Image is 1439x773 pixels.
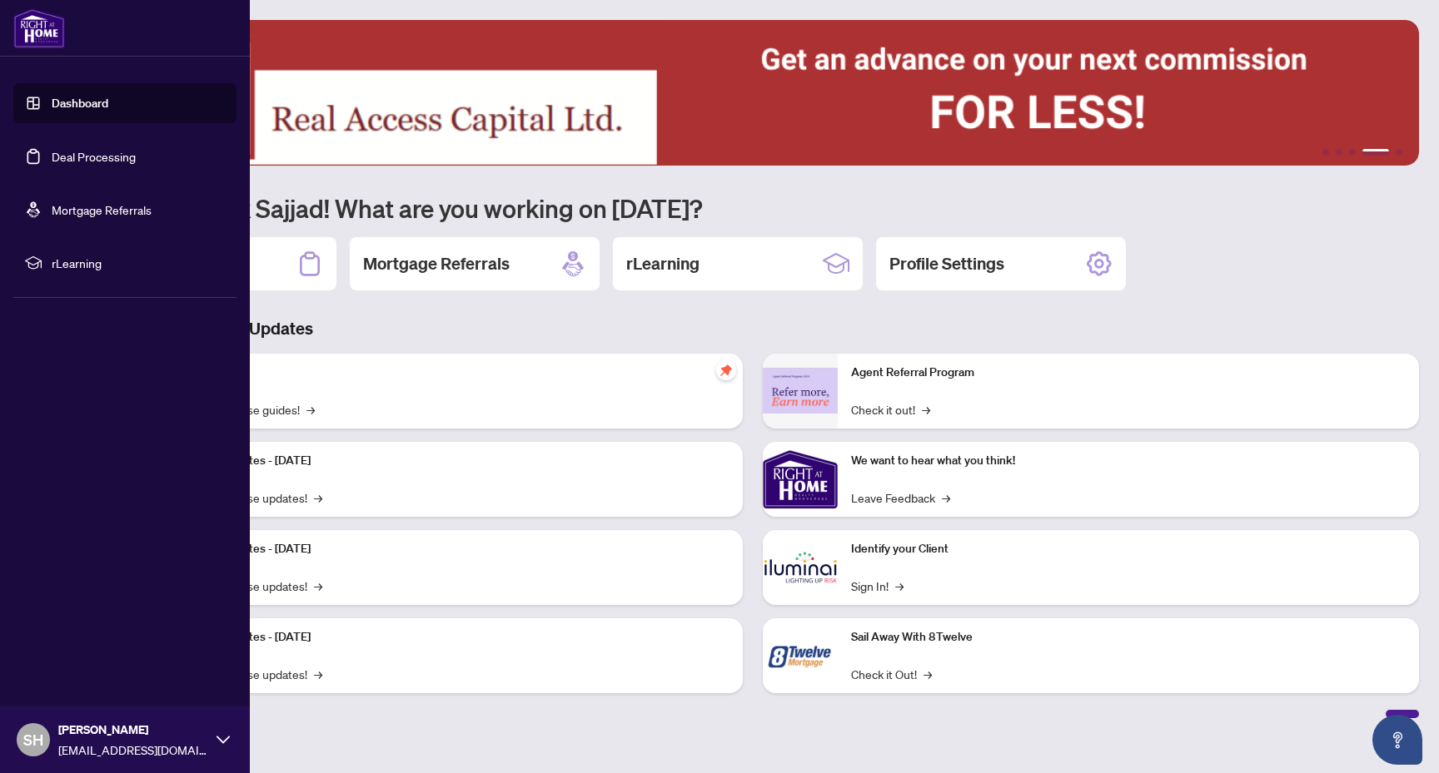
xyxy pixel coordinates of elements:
h2: Profile Settings [889,252,1004,275]
img: We want to hear what you think! [763,442,838,517]
img: Identify your Client [763,530,838,605]
p: Platform Updates - [DATE] [175,452,729,470]
span: SH [23,728,43,751]
span: pushpin [716,360,736,380]
p: Identify your Client [851,540,1406,558]
p: Sail Away With 8Twelve [851,628,1406,647]
img: Sail Away With 8Twelve [763,618,838,693]
img: logo [13,8,65,48]
img: Slide 3 [87,20,1419,166]
a: Sign In!→ [851,577,904,595]
span: [EMAIL_ADDRESS][DOMAIN_NAME] [58,741,208,759]
p: Self-Help [175,364,729,382]
h2: rLearning [626,252,700,275]
button: 4 [1362,149,1389,156]
a: Dashboard [52,96,108,111]
button: Open asap [1372,715,1422,765]
button: 3 [1349,149,1356,156]
span: → [314,577,322,595]
a: Leave Feedback→ [851,488,950,507]
span: → [895,577,904,595]
button: 2 [1336,149,1342,156]
span: rLearning [52,254,225,272]
p: Agent Referral Program [851,364,1406,382]
h3: Brokerage & Industry Updates [87,317,1419,340]
h1: Welcome back Sajjad! What are you working on [DATE]? [87,192,1419,224]
span: → [314,665,322,683]
button: 5 [1396,149,1402,156]
span: → [922,400,930,419]
a: Deal Processing [52,149,136,164]
span: → [924,665,932,683]
span: → [306,400,315,419]
p: We want to hear what you think! [851,452,1406,470]
span: [PERSON_NAME] [58,721,208,739]
img: Agent Referral Program [763,368,838,414]
span: → [942,488,950,507]
button: 1 [1322,149,1329,156]
p: Platform Updates - [DATE] [175,540,729,558]
p: Platform Updates - [DATE] [175,628,729,647]
a: Mortgage Referrals [52,202,152,217]
span: → [314,488,322,507]
h2: Mortgage Referrals [363,252,510,275]
a: Check it out!→ [851,400,930,419]
a: Check it Out!→ [851,665,932,683]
